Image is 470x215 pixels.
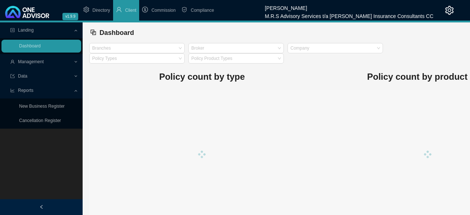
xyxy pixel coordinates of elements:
img: 2df55531c6924b55f21c4cf5d4484680-logo-light.svg [5,6,49,18]
span: Landing [18,28,34,33]
span: dollar [142,7,148,12]
span: Dashboard [100,29,134,36]
a: Dashboard [19,43,41,49]
span: Compliance [191,8,214,13]
span: setting [445,6,454,15]
span: left [39,205,44,209]
div: M.R.S Advisory Services t/a [PERSON_NAME] Insurance Consultants CC [265,10,433,18]
a: New Business Register [19,104,65,109]
span: Directory [93,8,110,13]
span: v1.9.9 [62,13,78,20]
h1: Policy count by type [89,69,315,84]
span: Management [18,59,44,64]
span: Reports [18,88,33,93]
span: safety [181,7,187,12]
span: user [10,60,15,64]
span: block [90,29,97,36]
span: Commission [151,8,176,13]
span: import [10,74,15,78]
a: Cancellation Register [19,118,61,123]
span: Client [125,8,137,13]
div: [PERSON_NAME] [265,2,433,10]
span: line-chart [10,88,15,93]
span: profile [10,28,15,32]
span: Data [18,74,27,79]
span: setting [83,7,89,12]
span: user [116,7,122,12]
